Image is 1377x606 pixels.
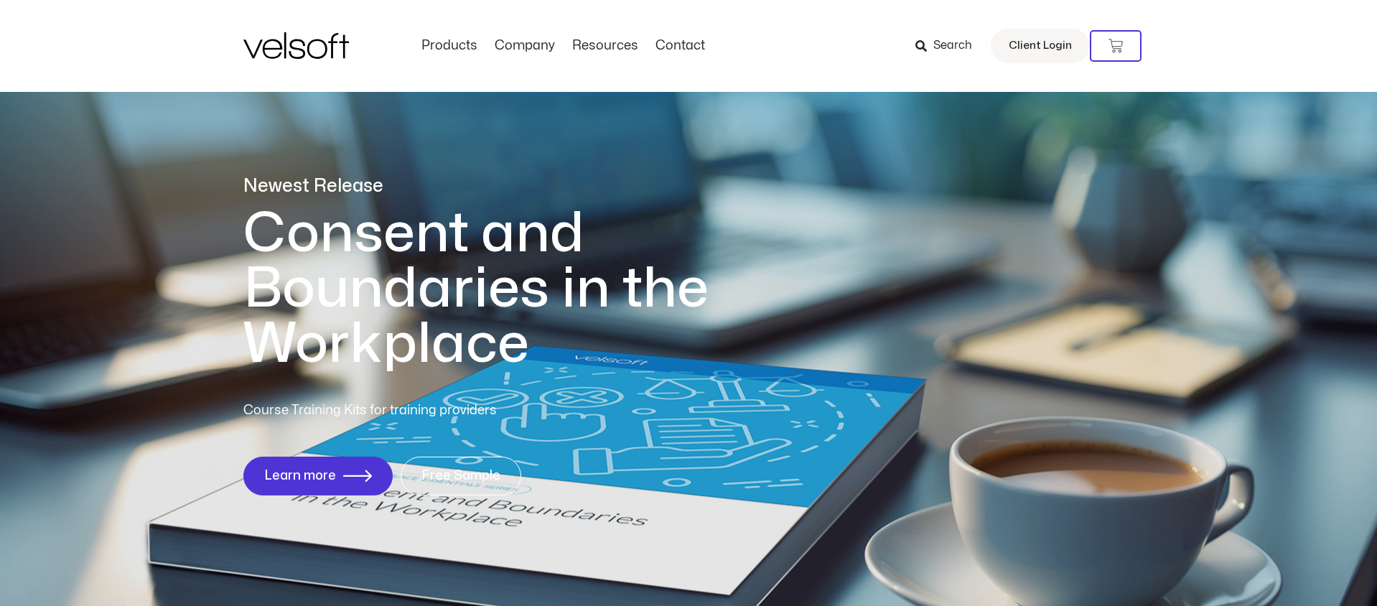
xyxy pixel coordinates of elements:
[264,469,336,483] span: Learn more
[243,457,393,495] a: Learn more
[915,34,982,58] a: Search
[486,38,564,54] a: CompanyMenu Toggle
[243,206,767,372] h1: Consent and Boundaries in the Workplace
[933,37,972,55] span: Search
[1009,37,1072,55] span: Client Login
[243,32,349,59] img: Velsoft Training Materials
[413,38,714,54] nav: Menu
[243,401,601,421] p: Course Training Kits for training providers
[564,38,647,54] a: ResourcesMenu Toggle
[243,174,767,199] p: Newest Release
[413,38,486,54] a: ProductsMenu Toggle
[401,457,521,495] a: Free Sample
[991,29,1090,63] a: Client Login
[647,38,714,54] a: ContactMenu Toggle
[421,469,500,483] span: Free Sample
